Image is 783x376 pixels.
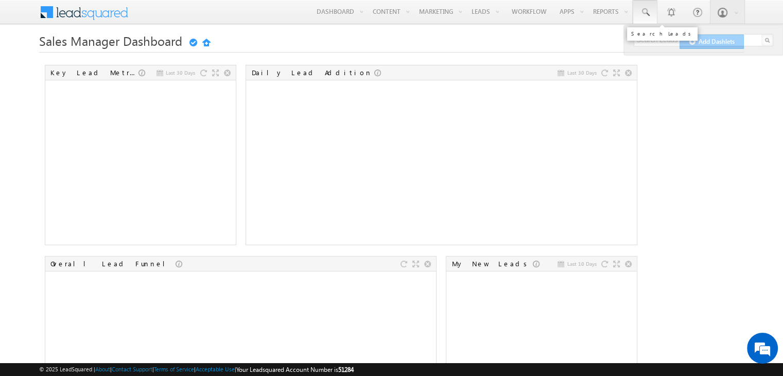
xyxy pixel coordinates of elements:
[567,259,596,268] span: Last 10 Days
[39,365,354,374] span: © 2025 LeadSquared | | | | |
[236,366,354,373] span: Your Leadsquared Account Number is
[567,68,596,77] span: Last 30 Days
[39,32,182,49] span: Sales Manager Dashboard
[140,296,187,310] em: Start Chat
[338,366,354,373] span: 51284
[634,34,773,46] input: Search Leads
[50,259,176,268] div: Overall Lead Funnel
[54,54,173,67] div: Chat with us now
[112,366,152,372] a: Contact Support
[95,366,110,372] a: About
[196,366,235,372] a: Acceptable Use
[169,5,194,30] div: Minimize live chat window
[166,68,195,77] span: Last 30 Days
[18,54,43,67] img: d_60004797649_company_0_60004797649
[50,68,138,77] div: Key Lead Metrics
[13,95,188,286] textarea: Type your message and hit 'Enter'
[154,366,194,372] a: Terms of Service
[631,30,693,37] div: Search Leads
[251,68,374,77] div: Daily Lead Addition
[451,259,533,268] div: My New Leads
